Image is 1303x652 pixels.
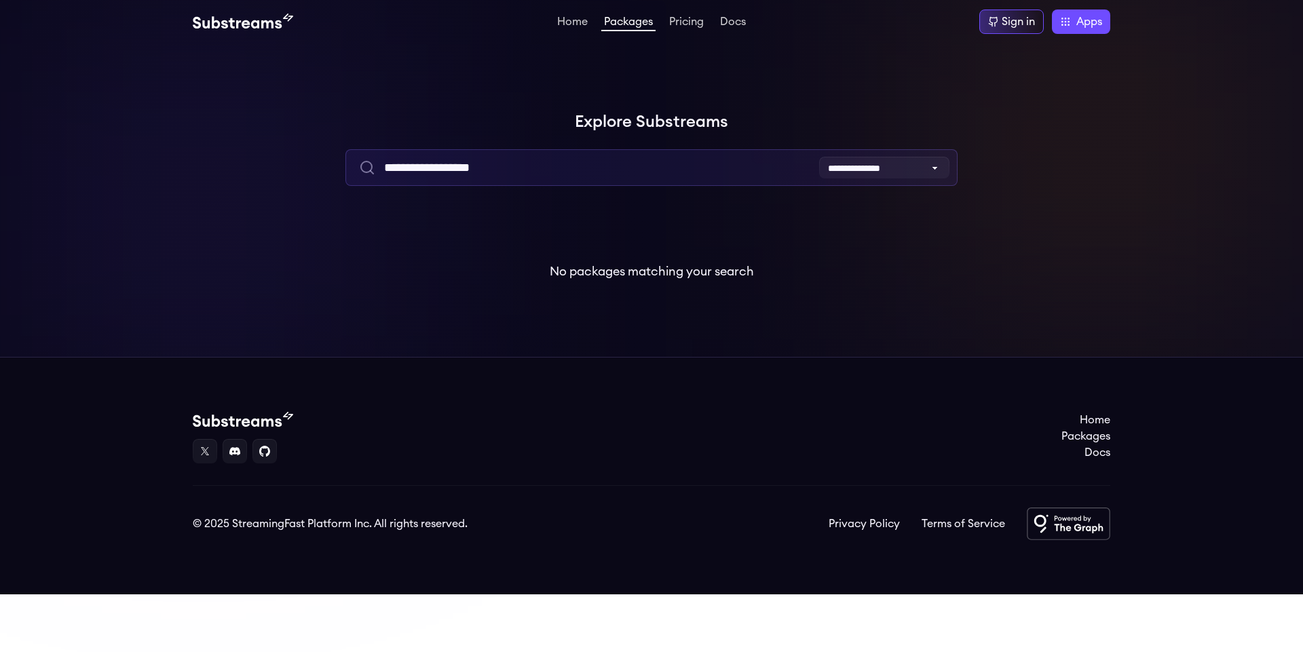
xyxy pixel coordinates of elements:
[1076,14,1102,30] span: Apps
[922,516,1005,532] a: Terms of Service
[1061,412,1110,428] a: Home
[193,14,293,30] img: Substream's logo
[829,516,900,532] a: Privacy Policy
[717,16,749,30] a: Docs
[193,412,293,428] img: Substream's logo
[1061,444,1110,461] a: Docs
[193,109,1110,136] h1: Explore Substreams
[979,9,1044,34] a: Sign in
[1061,428,1110,444] a: Packages
[1002,14,1035,30] div: Sign in
[666,16,706,30] a: Pricing
[193,516,468,532] div: © 2025 StreamingFast Platform Inc. All rights reserved.
[601,16,656,31] a: Packages
[1027,507,1110,540] img: Powered by The Graph
[550,262,754,281] p: No packages matching your search
[554,16,590,30] a: Home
